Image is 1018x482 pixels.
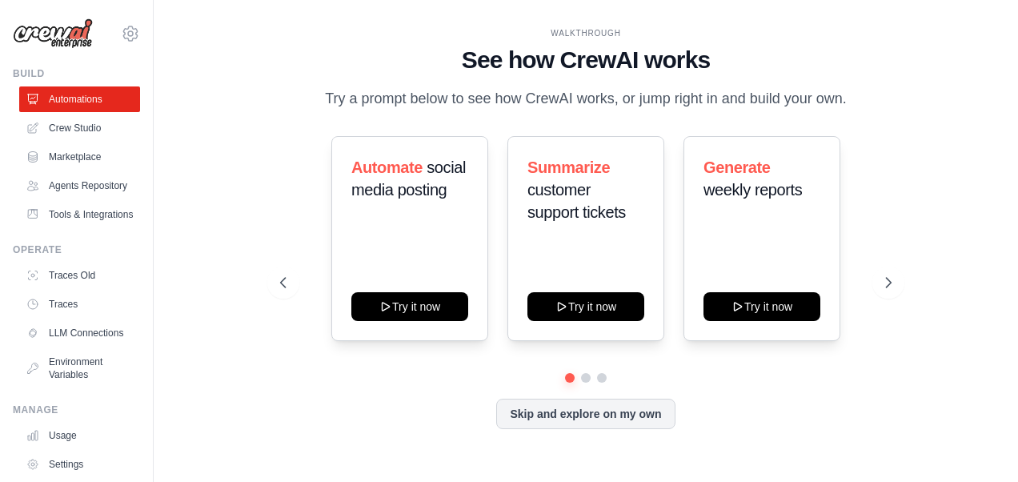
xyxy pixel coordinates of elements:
span: weekly reports [703,181,802,199]
a: Tools & Integrations [19,202,140,227]
a: LLM Connections [19,320,140,346]
button: Skip and explore on my own [496,399,675,429]
a: Agents Repository [19,173,140,199]
button: Try it now [527,292,644,321]
span: customer support tickets [527,181,626,221]
a: Marketplace [19,144,140,170]
a: Crew Studio [19,115,140,141]
div: Operate [13,243,140,256]
button: Try it now [351,292,468,321]
span: social media posting [351,159,466,199]
a: Environment Variables [19,349,140,388]
div: Manage [13,404,140,416]
span: Automate [351,159,423,176]
a: Usage [19,423,140,448]
div: Build [13,67,140,80]
button: Try it now [703,292,820,321]
span: Summarize [527,159,610,176]
a: Traces [19,291,140,317]
img: Logo [13,18,93,49]
h1: See how CrewAI works [280,46,892,74]
a: Automations [19,86,140,112]
span: Generate [703,159,771,176]
a: Settings [19,452,140,477]
p: Try a prompt below to see how CrewAI works, or jump right in and build your own. [317,87,855,110]
a: Traces Old [19,263,140,288]
div: WALKTHROUGH [280,27,892,39]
